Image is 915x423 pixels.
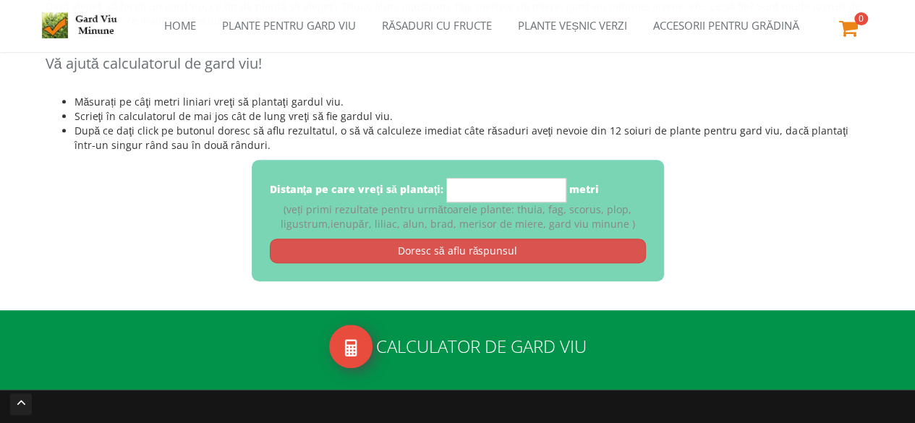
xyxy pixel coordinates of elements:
h3: Vă ajută calculatorul de gard viu! [46,54,870,73]
li: Scrieţi în calculatorul de mai jos cât de lung vreţi să fie gardul viu. [75,109,870,124]
a: phoneCalculator de gard viu [46,325,870,375]
span: 0 [854,12,868,25]
img: phone [341,338,361,358]
p: (veți primi rezultate pentru următoarele plante: thuia, fag, scorus, plop, ligustrum,ienupăr, lil... [270,202,646,231]
img: Logo [42,12,127,38]
label: metri [569,182,599,197]
li: După ce daţi click pe butonul doresc să aflu rezultatul, o să vă calculeze imediat câte răsaduri ... [75,124,870,153]
h2: Calculator de gard viu [46,325,870,375]
li: Măsurați pe câţi metri liniari vreţi să plantaţi gardul viu. [75,95,870,109]
label: Distanţa pe care vreţi să plantaţi: [270,182,444,197]
a: Doresc să aflu răspunsul [270,239,646,263]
